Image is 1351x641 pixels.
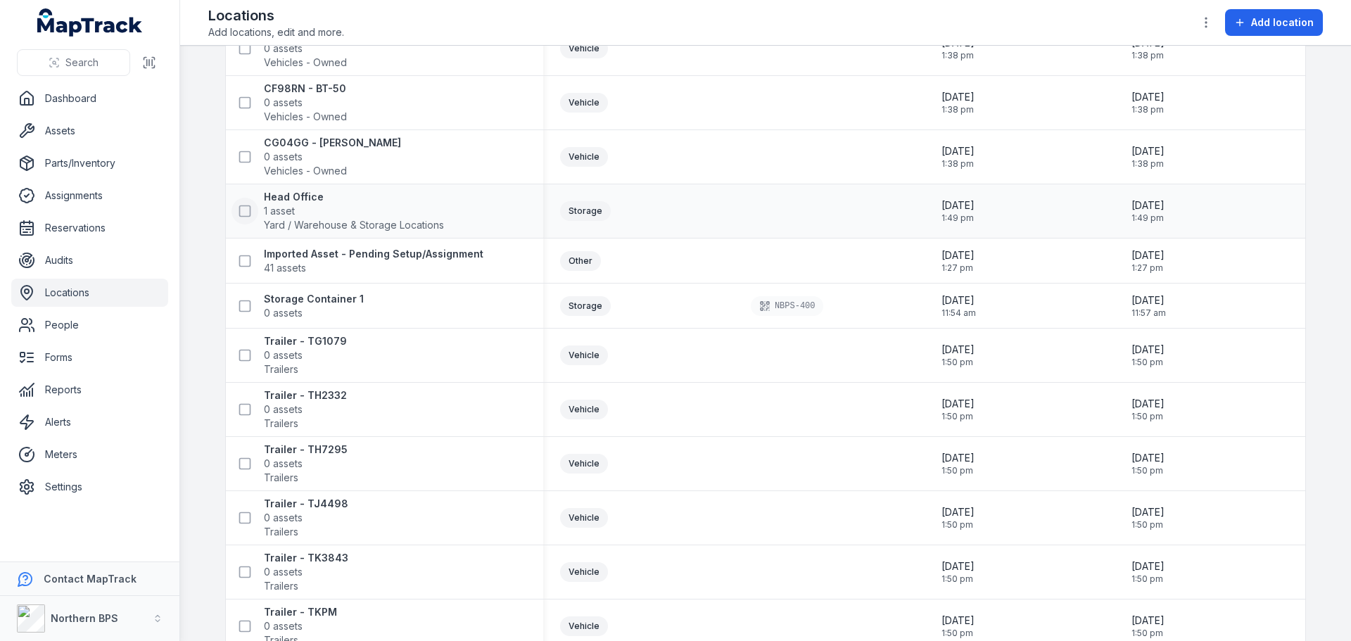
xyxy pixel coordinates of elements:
[941,248,975,262] span: [DATE]
[941,559,975,585] time: 25/09/2025, 1:50:53 pm
[1131,248,1165,262] span: [DATE]
[560,454,608,474] div: Vehicle
[44,573,137,585] strong: Contact MapTrack
[17,49,130,76] button: Search
[1131,397,1165,411] span: [DATE]
[37,8,143,37] a: MapTrack
[264,497,348,539] a: Trailer - TJ44980 assetsTrailers
[941,451,975,476] time: 25/09/2025, 1:50:53 pm
[264,457,303,471] span: 0 assets
[1131,307,1166,319] span: 11:57 am
[941,614,975,639] time: 25/09/2025, 1:50:53 pm
[1131,519,1165,531] span: 1:50 pm
[1131,465,1165,476] span: 1:50 pm
[941,293,976,319] time: 05/09/2025, 11:54:54 am
[1131,614,1165,628] span: [DATE]
[11,246,168,274] a: Audits
[264,565,303,579] span: 0 assets
[941,90,975,115] time: 25/09/2025, 1:38:55 pm
[560,508,608,528] div: Vehicle
[11,117,168,145] a: Assets
[1131,357,1165,368] span: 1:50 pm
[1131,293,1166,319] time: 05/09/2025, 11:57:09 am
[264,551,348,565] strong: Trailer - TK3843
[1131,505,1165,531] time: 25/09/2025, 1:50:53 pm
[560,93,608,113] div: Vehicle
[264,334,347,376] a: Trailer - TG10790 assetsTrailers
[264,605,337,619] strong: Trailer - TKPM
[941,505,975,531] time: 25/09/2025, 1:50:53 pm
[264,417,298,431] span: Trailers
[1131,559,1165,585] time: 25/09/2025, 1:50:53 pm
[941,465,975,476] span: 1:50 pm
[264,306,303,320] span: 0 assets
[1131,198,1165,224] time: 02/10/2025, 1:49:19 pm
[11,473,168,501] a: Settings
[264,362,298,376] span: Trailers
[1131,50,1165,61] span: 1:38 pm
[1131,293,1166,307] span: [DATE]
[941,307,976,319] span: 11:54 am
[1131,628,1165,639] span: 1:50 pm
[1251,15,1314,30] span: Add location
[1131,343,1165,357] span: [DATE]
[1131,212,1165,224] span: 1:49 pm
[560,201,611,221] div: Storage
[560,562,608,582] div: Vehicle
[264,619,303,633] span: 0 assets
[941,411,975,422] span: 1:50 pm
[264,204,295,218] span: 1 asset
[11,149,168,177] a: Parts/Inventory
[11,376,168,404] a: Reports
[264,402,303,417] span: 0 assets
[1131,559,1165,573] span: [DATE]
[941,198,975,224] time: 02/10/2025, 1:49:19 pm
[264,443,348,457] strong: Trailer - TH7295
[208,6,344,25] h2: Locations
[1131,397,1165,422] time: 25/09/2025, 1:50:53 pm
[11,182,168,210] a: Assignments
[264,579,298,593] span: Trailers
[264,348,303,362] span: 0 assets
[264,511,303,525] span: 0 assets
[264,190,444,232] a: Head Office1 assetYard / Warehouse & Storage Locations
[51,612,118,624] strong: Northern BPS
[560,251,601,271] div: Other
[941,397,975,422] time: 25/09/2025, 1:50:53 pm
[1131,343,1165,368] time: 25/09/2025, 1:50:53 pm
[941,614,975,628] span: [DATE]
[264,247,483,275] a: Imported Asset - Pending Setup/Assignment41 assets
[264,82,347,124] a: CF98RN - BT-500 assetsVehicles - Owned
[941,212,975,224] span: 1:49 pm
[1131,90,1165,115] time: 25/09/2025, 1:38:55 pm
[11,311,168,339] a: People
[264,56,347,70] span: Vehicles - Owned
[560,400,608,419] div: Vehicle
[264,334,347,348] strong: Trailer - TG1079
[11,279,168,307] a: Locations
[1131,451,1165,476] time: 25/09/2025, 1:50:53 pm
[941,158,975,170] span: 1:38 pm
[264,136,401,178] a: CG04GG - [PERSON_NAME]0 assetsVehicles - Owned
[11,214,168,242] a: Reservations
[11,84,168,113] a: Dashboard
[264,96,303,110] span: 0 assets
[264,551,348,593] a: Trailer - TK38430 assetsTrailers
[65,56,99,70] span: Search
[264,164,347,178] span: Vehicles - Owned
[11,408,168,436] a: Alerts
[1131,158,1165,170] span: 1:38 pm
[941,628,975,639] span: 1:50 pm
[751,296,824,316] div: NBPS-400
[941,36,975,61] time: 25/09/2025, 1:38:55 pm
[264,292,364,306] strong: Storage Container 1
[1131,573,1165,585] span: 1:50 pm
[941,104,975,115] span: 1:38 pm
[941,144,975,158] span: [DATE]
[1131,411,1165,422] span: 1:50 pm
[264,82,347,96] strong: CF98RN - BT-50
[560,39,608,58] div: Vehicle
[264,150,303,164] span: 0 assets
[264,190,444,204] strong: Head Office
[264,471,298,485] span: Trailers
